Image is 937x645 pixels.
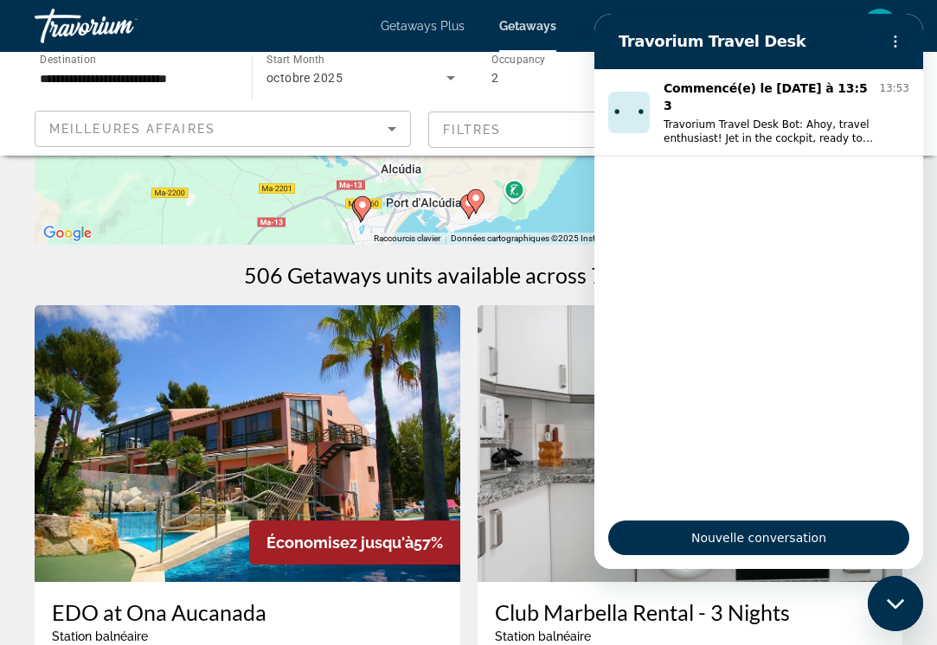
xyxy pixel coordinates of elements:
[594,14,923,569] iframe: Fenêtre de messagerie
[491,71,498,85] span: 2
[495,599,886,625] a: Club Marbella Rental - 3 Nights
[374,233,440,245] button: Raccourcis clavier
[39,222,96,245] a: Ouvrir cette zone dans Google Maps (dans une nouvelle fenêtre)
[857,8,902,44] button: User Menu
[428,111,805,149] button: Filter
[35,3,208,48] a: Travorium
[491,54,546,66] span: Occupancy
[266,533,414,552] span: Économisez jusqu'à
[478,305,903,582] img: 2404I01X.jpg
[35,305,460,582] img: ii_auc1.jpg
[499,19,556,33] a: Getaways
[266,71,343,85] span: octobre 2025
[40,53,96,65] span: Destination
[39,222,96,245] img: Google
[868,576,923,631] iframe: Bouton de lancement de la fenêtre de messagerie, conversation en cours
[381,19,465,33] a: Getaways Plus
[266,54,324,66] span: Start Month
[49,122,215,136] span: Meilleures affaires
[451,233,659,243] span: Données cartographiques ©2025 Inst. Geogr. Nacional
[249,520,460,565] div: 57%
[244,262,694,288] h1: 506 Getaways units available across 76 Resorts
[52,629,148,643] span: Station balnéaire
[52,599,443,625] a: EDO at Ona Aucanada
[495,629,591,643] span: Station balnéaire
[49,118,396,139] mat-select: Sort by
